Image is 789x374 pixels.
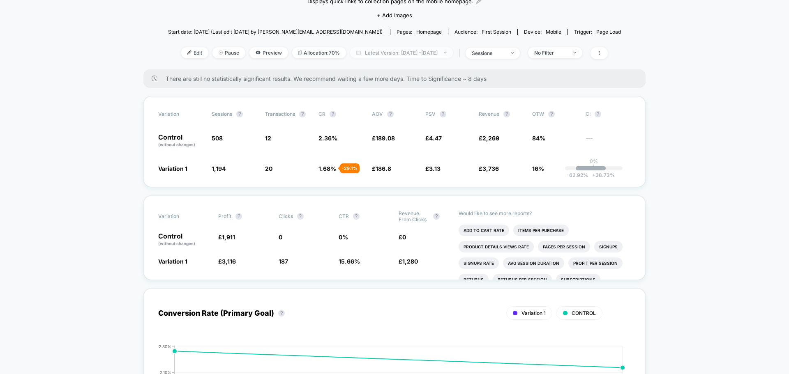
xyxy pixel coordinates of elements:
[425,111,436,117] span: PSV
[416,29,442,35] span: homepage
[595,111,601,117] button: ?
[402,234,406,241] span: 0
[377,12,412,18] span: + Add Images
[265,111,295,117] span: Transactions
[218,213,231,219] span: Profit
[279,258,288,265] span: 187
[218,234,235,241] span: £
[594,241,623,252] li: Signups
[376,165,391,172] span: 186.8
[517,29,568,35] span: Device:
[592,172,595,178] span: +
[265,165,272,172] span: 20
[503,257,564,269] li: Avg Session Duration
[397,29,442,35] div: Pages:
[586,136,631,148] span: ---
[493,274,552,285] li: Returns Per Session
[318,135,337,142] span: 2.36 %
[425,165,441,172] span: £
[279,234,282,241] span: 0
[339,234,348,241] span: 0 %
[482,135,499,142] span: 2,269
[454,29,511,35] div: Audience:
[212,165,226,172] span: 1,194
[567,172,588,178] span: -62.92 %
[402,258,418,265] span: 1,280
[511,52,514,54] img: end
[556,274,600,285] li: Subscriptions
[372,165,391,172] span: £
[399,258,418,265] span: £
[265,135,271,142] span: 12
[372,135,395,142] span: £
[158,142,195,147] span: (without changes)
[298,50,302,55] img: rebalance
[521,310,546,316] span: Variation 1
[218,258,236,265] span: £
[479,135,499,142] span: £
[236,111,243,117] button: ?
[356,50,361,55] img: calendar
[158,134,203,148] p: Control
[292,47,346,58] span: Allocation: 70%
[513,225,569,236] li: Items Per Purchase
[222,234,235,241] span: 1,911
[459,210,631,216] p: Would like to see more reports?
[532,111,577,117] span: OTW
[586,111,631,117] span: CI
[588,172,615,178] span: 38.73 %
[212,111,232,117] span: Sessions
[538,241,590,252] li: Pages Per Session
[318,111,325,117] span: CR
[459,257,499,269] li: Signups Rate
[546,29,561,35] span: mobile
[482,29,511,35] span: First Session
[429,165,441,172] span: 3.13
[590,158,598,164] p: 0%
[425,135,442,142] span: £
[187,50,191,55] img: edit
[168,29,383,35] span: Start date: [DATE] (Last edit [DATE] by [PERSON_NAME][EMAIL_ADDRESS][DOMAIN_NAME])
[482,165,499,172] span: 3,736
[158,241,195,246] span: (without changes)
[472,50,505,56] div: sessions
[212,47,245,58] span: Pause
[158,111,203,117] span: Variation
[222,258,236,265] span: 3,116
[339,258,360,265] span: 15.66 %
[219,50,223,55] img: end
[159,344,171,349] tspan: 2.80%
[440,111,446,117] button: ?
[532,165,544,172] span: 16%
[459,225,509,236] li: Add To Cart Rate
[181,47,208,58] span: Edit
[340,163,360,173] div: - 29.1 %
[330,111,336,117] button: ?
[568,257,623,269] li: Profit Per Session
[548,111,555,117] button: ?
[596,29,621,35] span: Page Load
[279,213,293,219] span: Clicks
[299,111,306,117] button: ?
[399,234,406,241] span: £
[278,310,285,317] button: ?
[572,310,596,316] span: CONTROL
[534,50,567,56] div: No Filter
[459,274,489,285] li: Returns
[444,52,447,53] img: end
[353,213,360,220] button: ?
[166,75,629,82] span: There are still no statistically significant results. We recommend waiting a few more days . Time...
[433,213,440,220] button: ?
[158,165,187,172] span: Variation 1
[429,135,442,142] span: 4.47
[459,241,534,252] li: Product Details Views Rate
[339,213,349,219] span: CTR
[376,135,395,142] span: 189.08
[318,165,336,172] span: 1.68 %
[503,111,510,117] button: ?
[573,52,576,53] img: end
[212,135,223,142] span: 508
[350,47,453,58] span: Latest Version: [DATE] - [DATE]
[387,111,394,117] button: ?
[532,135,545,142] span: 84%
